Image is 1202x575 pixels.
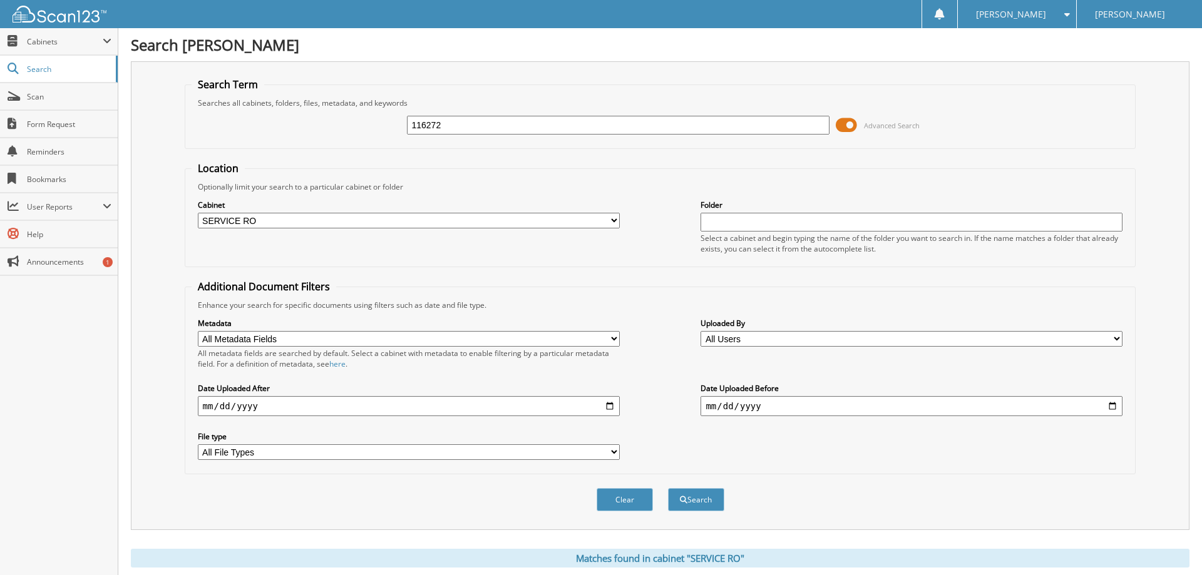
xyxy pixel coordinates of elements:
iframe: Chat Widget [1139,515,1202,575]
span: Scan [27,91,111,102]
div: 1 [103,257,113,267]
input: end [701,396,1122,416]
span: [PERSON_NAME] [1095,11,1165,18]
input: start [198,396,620,416]
button: Clear [597,488,653,511]
label: Metadata [198,318,620,328]
div: Enhance your search for specific documents using filters such as date and file type. [192,300,1129,310]
span: Reminders [27,146,111,157]
span: Advanced Search [864,121,920,130]
span: [PERSON_NAME] [976,11,1046,18]
div: All metadata fields are searched by default. Select a cabinet with metadata to enable filtering b... [198,348,620,369]
a: here [329,359,346,369]
span: Form Request [27,119,111,130]
label: File type [198,431,620,442]
label: Cabinet [198,200,620,210]
span: Cabinets [27,36,103,47]
label: Folder [701,200,1122,210]
span: Announcements [27,257,111,267]
div: Select a cabinet and begin typing the name of the folder you want to search in. If the name match... [701,233,1122,254]
span: Search [27,64,110,74]
div: Matches found in cabinet "SERVICE RO" [131,549,1189,567]
legend: Additional Document Filters [192,280,336,293]
span: Bookmarks [27,174,111,185]
div: Searches all cabinets, folders, files, metadata, and keywords [192,98,1129,108]
legend: Location [192,161,245,175]
label: Uploaded By [701,318,1122,328]
h1: Search [PERSON_NAME] [131,34,1189,55]
img: scan123-logo-white.svg [13,6,106,23]
label: Date Uploaded After [198,383,620,394]
span: Help [27,229,111,240]
legend: Search Term [192,78,264,91]
div: Optionally limit your search to a particular cabinet or folder [192,181,1129,192]
button: Search [668,488,724,511]
span: User Reports [27,201,103,212]
label: Date Uploaded Before [701,383,1122,394]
